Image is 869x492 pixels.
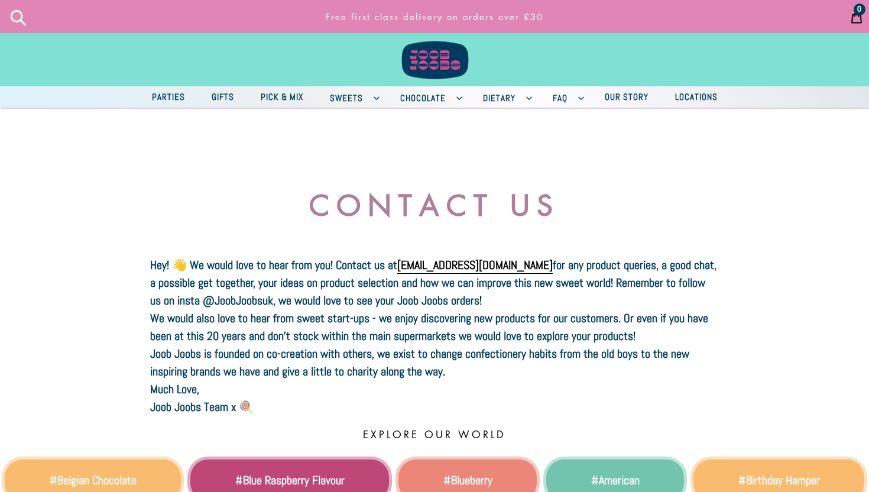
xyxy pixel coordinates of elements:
[669,89,724,104] span: Locations
[397,257,553,274] a: [EMAIL_ADDRESS][DOMAIN_NAME]
[150,381,199,397] b: Much Love,
[738,472,820,488] a: #Birthday Hamper
[255,89,309,104] span: Pick & Mix
[249,89,315,106] a: Pick & Mix
[393,6,476,82] img: Joob Joobs
[235,472,345,488] a: #Blue Raspberry Flavour
[388,86,468,108] button: Chocolate
[146,89,191,104] span: Parties
[844,2,869,31] a: 0
[150,257,716,308] b: Hey! 👋 We would love to hear from you! Contact us at for any product queries, a good chat, a poss...
[203,5,666,28] p: Free first class delivery on orders over £30
[324,90,369,105] span: Sweets
[471,86,538,108] button: Dietary
[150,310,708,344] b: We would also love to hear from sweet start-ups - we enjoy discovering new products for our custo...
[206,89,240,104] span: Gifts
[599,89,654,104] span: Our Story
[309,186,560,224] b: CONTACT US
[541,86,590,108] button: FAQ
[477,90,521,105] span: Dietary
[663,89,729,106] a: Locations
[443,472,492,488] a: #Blueberry
[150,346,689,379] b: Joob Joobs is founded on co-creation with others, we exist to change confectionery habits from th...
[50,472,137,488] a: #Belgian Chocolate
[150,399,254,415] b: Joob Joobs Team x 🍭
[200,89,246,106] a: Gifts
[591,472,640,488] a: #American
[198,5,671,28] a: Free first class delivery on orders over £30
[547,90,573,105] span: FAQ
[857,5,862,14] span: 0
[593,89,660,106] a: Our Story
[140,89,197,106] a: Parties
[318,86,385,108] button: Sweets
[394,90,452,105] span: Chocolate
